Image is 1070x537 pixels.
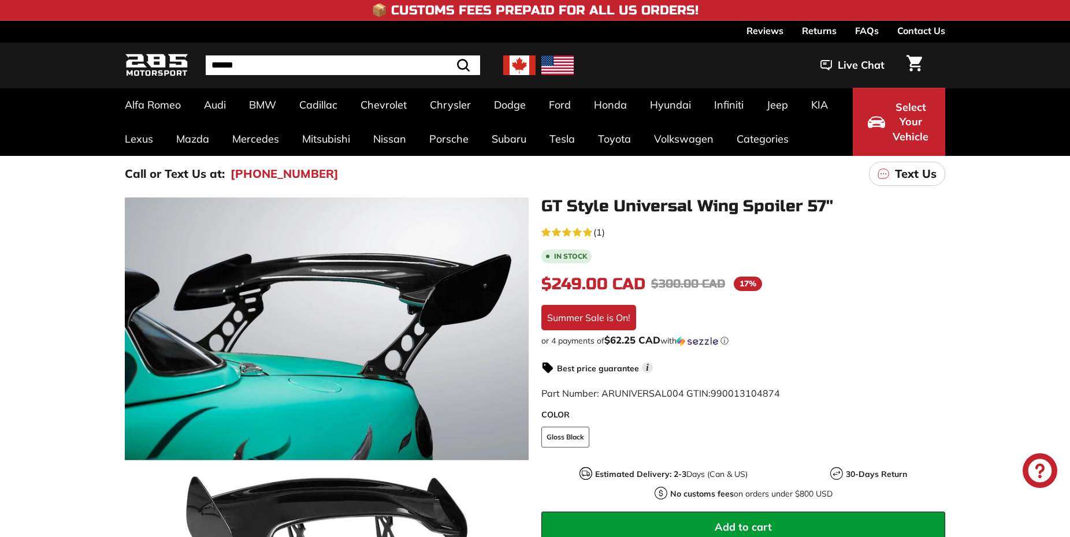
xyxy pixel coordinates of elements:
strong: 30-Days Return [846,469,907,479]
p: Text Us [895,165,937,182]
h4: 📦 Customs Fees Prepaid for All US Orders! [371,3,699,17]
button: Live Chat [805,51,900,80]
a: Mercedes [221,122,291,156]
span: 990013104874 [711,387,780,399]
a: Returns [802,21,837,40]
span: $249.00 CAD [541,274,645,294]
a: Alfa Romeo [113,88,192,122]
a: Chevrolet [349,88,418,122]
a: Mitsubishi [291,122,362,156]
a: Subaru [480,122,538,156]
a: Jeep [755,88,800,122]
a: Dodge [482,88,537,122]
a: [PHONE_NUMBER] [231,165,339,182]
b: In stock [554,253,587,260]
span: $300.00 CAD [651,277,725,291]
img: Logo_285_Motorsport_areodynamics_components [125,52,188,79]
strong: Best price guarantee [557,363,639,374]
p: on orders under $800 USD [670,488,833,500]
a: Contact Us [897,21,945,40]
span: $62.25 CAD [604,334,660,346]
span: Add to cart [715,520,772,534]
a: Hyundai [638,88,703,122]
a: Cadillac [288,88,349,122]
input: Search [206,55,480,75]
strong: No customs fees [670,488,734,499]
a: Reviews [746,21,783,40]
inbox-online-store-chat: Shopify online store chat [1019,453,1061,491]
a: Audi [192,88,237,122]
a: 5.0 rating (1 votes) [541,224,945,239]
span: Live Chat [838,58,885,73]
span: Part Number: ARUNIVERSAL004 GTIN: [541,387,780,399]
a: Text Us [869,162,945,186]
span: i [642,362,653,373]
a: Ford [537,88,582,122]
a: Toyota [586,122,642,156]
a: Cart [900,46,929,85]
strong: Estimated Delivery: 2-3 [595,469,686,479]
a: Categories [725,122,800,156]
a: KIA [800,88,839,122]
a: Mazda [165,122,221,156]
a: Infiniti [703,88,755,122]
a: Volkswagen [642,122,725,156]
a: Lexus [113,122,165,156]
a: BMW [237,88,288,122]
a: Honda [582,88,638,122]
a: Tesla [538,122,586,156]
div: or 4 payments of$62.25 CADwithSezzle Click to learn more about Sezzle [541,335,945,346]
a: FAQs [855,21,879,40]
div: Summer Sale is On! [541,305,636,330]
img: Sezzle [677,336,718,346]
p: Days (Can & US) [595,468,748,480]
label: COLOR [541,409,945,421]
h1: GT Style Universal Wing Spoiler 57'' [541,197,945,215]
span: Select Your Vehicle [891,100,930,144]
a: Porsche [418,122,480,156]
span: (1) [593,225,605,239]
span: 17% [734,277,762,291]
a: Nissan [362,122,418,156]
a: Chrysler [418,88,482,122]
button: Select Your Vehicle [853,88,945,156]
div: or 4 payments of with [541,335,945,346]
p: Call or Text Us at: [125,165,225,182]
